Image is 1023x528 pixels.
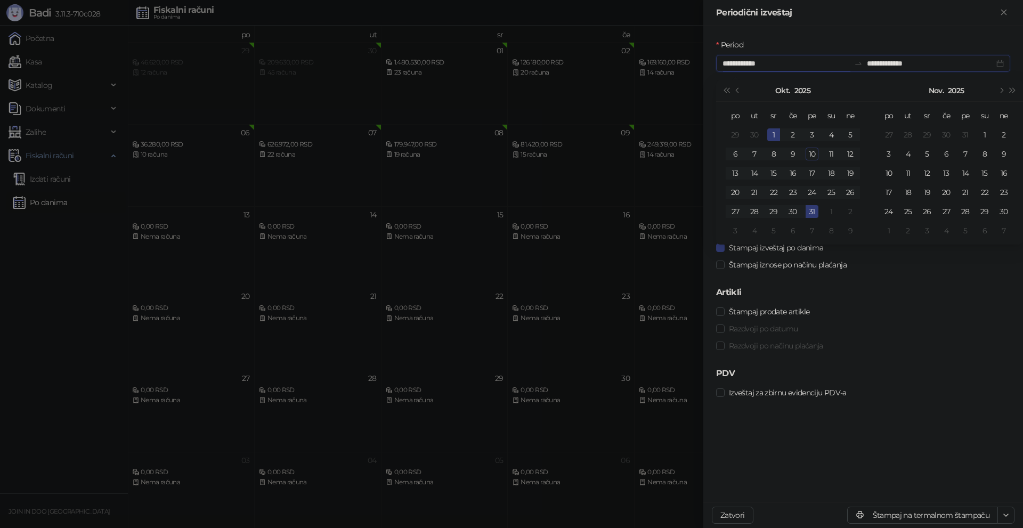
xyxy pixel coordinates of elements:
[844,186,857,199] div: 26
[994,183,1013,202] td: 2025-11-23
[806,128,818,141] div: 3
[725,340,827,352] span: Razdvoji po načinu plaćanja
[825,205,838,218] div: 1
[879,164,898,183] td: 2025-11-10
[764,164,783,183] td: 2025-10-15
[726,202,745,221] td: 2025-10-27
[956,183,975,202] td: 2025-11-21
[729,224,742,237] div: 3
[802,144,822,164] td: 2025-10-10
[844,224,857,237] div: 9
[764,144,783,164] td: 2025-10-08
[921,148,933,160] div: 5
[745,202,764,221] td: 2025-10-28
[902,167,914,180] div: 11
[783,125,802,144] td: 2025-10-02
[729,186,742,199] div: 20
[716,367,1010,380] h5: PDV
[732,80,744,101] button: Prethodni mesec (PageUp)
[882,167,895,180] div: 10
[879,202,898,221] td: 2025-11-24
[764,221,783,240] td: 2025-11-05
[745,183,764,202] td: 2025-10-21
[937,202,956,221] td: 2025-11-27
[716,6,997,19] div: Periodični izveštaj
[786,205,799,218] div: 30
[841,164,860,183] td: 2025-10-19
[898,164,918,183] td: 2025-11-11
[822,183,841,202] td: 2025-10-25
[767,186,780,199] div: 22
[802,221,822,240] td: 2025-11-07
[918,144,937,164] td: 2025-11-05
[806,148,818,160] div: 10
[882,148,895,160] div: 3
[902,128,914,141] div: 28
[959,148,972,160] div: 7
[854,59,863,68] span: swap-right
[978,128,991,141] div: 1
[783,164,802,183] td: 2025-10-16
[879,144,898,164] td: 2025-11-03
[997,128,1010,141] div: 2
[937,144,956,164] td: 2025-11-06
[822,202,841,221] td: 2025-11-01
[841,183,860,202] td: 2025-10-26
[748,128,761,141] div: 30
[726,125,745,144] td: 2025-09-29
[975,202,994,221] td: 2025-11-29
[764,106,783,125] th: sr
[745,125,764,144] td: 2025-09-30
[882,205,895,218] div: 24
[995,80,1006,101] button: Sledeći mesec (PageDown)
[956,202,975,221] td: 2025-11-28
[726,164,745,183] td: 2025-10-13
[994,202,1013,221] td: 2025-11-30
[729,128,742,141] div: 29
[844,148,857,160] div: 12
[978,167,991,180] div: 15
[898,106,918,125] th: ut
[975,183,994,202] td: 2025-11-22
[997,6,1010,19] button: Zatvori
[745,144,764,164] td: 2025-10-07
[956,221,975,240] td: 2025-12-05
[729,167,742,180] div: 13
[1007,80,1019,101] button: Sledeća godina (Control + right)
[806,224,818,237] div: 7
[794,80,810,101] button: Izaberi godinu
[783,106,802,125] th: če
[847,507,998,524] button: Štampaj na termalnom štampaču
[997,205,1010,218] div: 30
[726,183,745,202] td: 2025-10-20
[822,125,841,144] td: 2025-10-04
[921,224,933,237] div: 3
[940,205,953,218] div: 27
[937,106,956,125] th: če
[786,128,799,141] div: 2
[786,148,799,160] div: 9
[783,202,802,221] td: 2025-10-30
[940,128,953,141] div: 30
[745,164,764,183] td: 2025-10-14
[940,167,953,180] div: 13
[882,224,895,237] div: 1
[725,242,827,254] span: Štampaj izveštaj po danima
[940,186,953,199] div: 20
[729,205,742,218] div: 27
[767,148,780,160] div: 8
[844,128,857,141] div: 5
[726,221,745,240] td: 2025-11-03
[783,221,802,240] td: 2025-11-06
[918,221,937,240] td: 2025-12-03
[841,202,860,221] td: 2025-11-02
[997,148,1010,160] div: 9
[879,125,898,144] td: 2025-10-27
[786,167,799,180] div: 16
[726,106,745,125] th: po
[854,59,863,68] span: to
[921,205,933,218] div: 26
[822,164,841,183] td: 2025-10-18
[902,186,914,199] div: 18
[902,224,914,237] div: 2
